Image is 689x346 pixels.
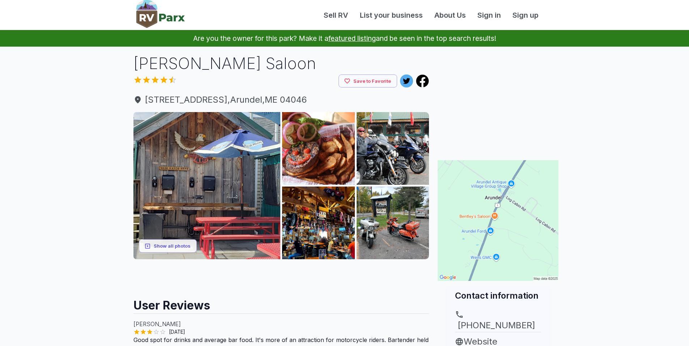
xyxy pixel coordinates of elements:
img: AAcXr8rLIJdCR8QtWLV38hPCNHTcXOV4PD-rlwwhG-YwdjtTx9M1RkGokFyirPztsdoRNeQhVAbZLPjC0sjAzDaKrJoDS8ba5... [357,187,429,259]
iframe: Advertisement [133,259,429,292]
img: AAcXr8oAe6dX4SwBYiM9Q0KEzubrC7zyT4pIRfoobCQ3xDxuD0stVP1PgNull8k6xGQ0vb0_Sg2v1KGFgFrxcqTwjae5QQAjg... [282,187,355,259]
img: Map for Bentley's Saloon [438,160,558,281]
a: featured listing [328,34,376,43]
h2: Contact information [455,290,541,302]
a: List your business [354,10,429,21]
h1: [PERSON_NAME] Saloon [133,52,429,74]
img: AAcXr8oevQ1NhSbGMLSSA-8ODQTGI2mdWqFt-Btdm-7IAzhHtkqyg4bwFw4HB5dC2uXtvsFXWi2KyIL9usbLdfkDQgWLLlfp9... [133,112,281,259]
h2: User Reviews [133,292,429,313]
span: [STREET_ADDRESS] , Arundel , ME 04046 [133,93,429,106]
a: Sign in [472,10,507,21]
a: Sign up [507,10,544,21]
span: [DATE] [166,328,188,336]
a: [STREET_ADDRESS],Arundel,ME 04046 [133,93,429,106]
button: Save to Favorite [339,74,397,88]
a: About Us [429,10,472,21]
a: [PHONE_NUMBER] [455,310,541,332]
button: Show all photos [139,239,197,253]
a: Sell RV [318,10,354,21]
img: AAcXr8r-KavmpPm5A5Gm4Ccssgq36ndqJJ0UIAB7aIJkMQQNohNgBSBss8rPhfvRUgBqYs82hwmYbVVaGpymx6v2d4ht-uad1... [357,112,429,185]
img: AAcXr8qr83axFnQfps_UqNbshIcb96X2GPM9foR_AU21PEgB8TPJWMCoIalP1jb5rW4BO3WXxL1VMWaUqF2pAT7VyEFnalhyu... [282,112,355,185]
p: Are you the owner for this park? Make it a and be seen in the top search results! [9,30,680,47]
p: [PERSON_NAME] [133,320,429,328]
iframe: Advertisement [438,52,558,143]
